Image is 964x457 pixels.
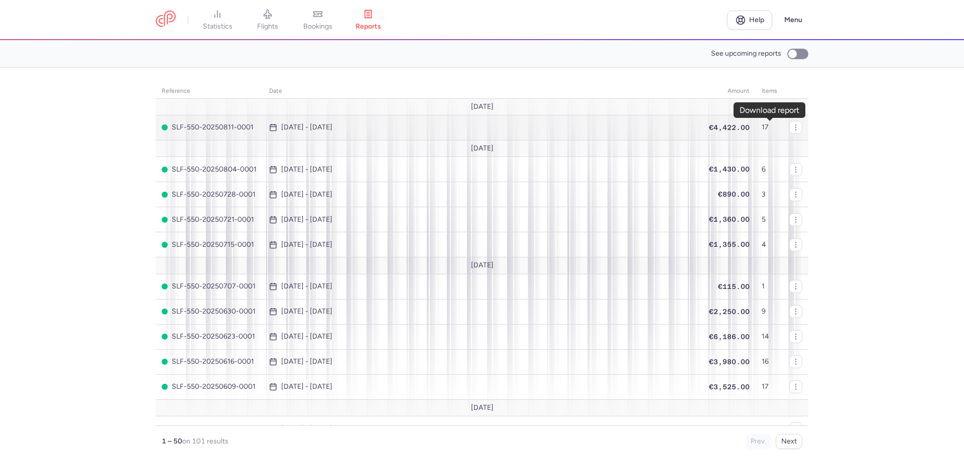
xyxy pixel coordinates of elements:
span: SLF-550-20250715-0001 [162,241,257,249]
a: flights [243,9,293,31]
button: Prev. [745,434,772,449]
span: SLF-550-20250707-0001 [162,282,257,290]
time: [DATE] - [DATE] [281,241,332,249]
time: [DATE] - [DATE] [281,166,332,174]
span: statistics [203,22,232,31]
time: [DATE] - [DATE] [281,308,332,316]
td: 1 [756,274,783,299]
td: 9 [756,299,783,324]
span: €890.00 [718,190,750,198]
span: SLF-550-20250630-0001 [162,308,257,316]
span: €3,005.00 [709,424,750,432]
span: [DATE] [471,261,494,269]
th: date [263,84,703,99]
td: 14 [756,324,783,349]
span: €4,422.00 [709,123,750,131]
span: €3,980.00 [709,358,750,366]
th: items [756,84,783,99]
td: 6 [756,157,783,182]
span: €6,186.00 [709,333,750,341]
span: €3,525.00 [709,383,750,391]
a: reports [343,9,393,31]
span: €1,430.00 [709,165,750,173]
a: Help [727,11,772,30]
td: 3 [756,182,783,207]
time: [DATE] - [DATE] [281,333,332,341]
td: 12 [756,416,783,441]
span: SLF-550-20250602-0001 [162,425,257,433]
td: 4 [756,232,783,257]
time: [DATE] - [DATE] [281,383,332,391]
span: SLF-550-20250616-0001 [162,358,257,366]
span: SLF-550-20250623-0001 [162,333,257,341]
strong: 1 – 50 [162,437,182,445]
button: Menu [778,11,808,30]
span: reports [355,22,381,31]
td: 17 [756,374,783,399]
th: reference [156,84,263,99]
time: [DATE] - [DATE] [281,123,332,131]
a: statistics [192,9,243,31]
td: 5 [756,207,783,232]
span: €2,250.00 [709,308,750,316]
span: [DATE] [471,404,494,412]
span: €1,355.00 [709,240,750,248]
button: Next [776,434,802,449]
span: €1,360.00 [709,215,750,223]
span: SLF-550-20250609-0001 [162,383,257,391]
time: [DATE] - [DATE] [281,425,332,433]
th: amount [703,84,756,99]
span: SLF-550-20250804-0001 [162,166,257,174]
span: SLF-550-20250721-0001 [162,216,257,224]
span: on 101 results [182,437,228,445]
time: [DATE] - [DATE] [281,282,332,290]
div: Download report [740,106,799,115]
span: bookings [303,22,332,31]
a: bookings [293,9,343,31]
span: Help [749,16,764,24]
span: flights [257,22,278,31]
span: €115.00 [718,282,750,290]
a: CitizenPlane red outlined logo [156,11,176,29]
td: 16 [756,349,783,374]
span: [DATE] [471,103,494,111]
span: See upcoming reports [711,50,781,58]
time: [DATE] - [DATE] [281,358,332,366]
time: [DATE] - [DATE] [281,216,332,224]
span: SLF-550-20250811-0001 [162,123,257,131]
span: SLF-550-20250728-0001 [162,191,257,199]
time: [DATE] - [DATE] [281,191,332,199]
span: [DATE] [471,144,494,153]
td: 17 [756,115,783,140]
